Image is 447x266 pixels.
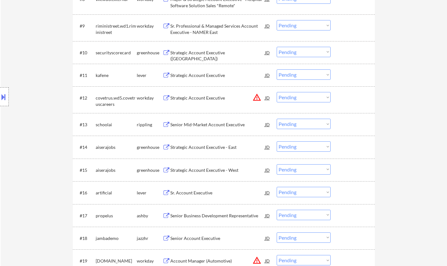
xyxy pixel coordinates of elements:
div: #15 [80,167,91,173]
div: [DOMAIN_NAME] [96,258,137,264]
div: JD [264,232,271,244]
button: warning_amber [253,256,261,265]
div: jambademo [96,235,137,242]
div: JD [264,187,271,198]
div: greenhouse [137,144,162,150]
div: greenhouse [137,167,162,173]
div: JD [264,210,271,221]
div: Strategic Account Executive [170,95,265,101]
div: ashby [137,213,162,219]
div: JD [264,119,271,130]
div: covetrus.wd5.covetruscareers [96,95,137,107]
button: warning_amber [253,93,261,102]
div: JD [264,69,271,81]
div: securityscorecard [96,50,137,56]
div: JD [264,141,271,153]
div: Sr. Account Executive [170,190,265,196]
div: Strategic Account Executive ([GEOGRAPHIC_DATA]) [170,50,265,62]
div: JD [264,92,271,103]
div: #16 [80,190,91,196]
div: #17 [80,213,91,219]
div: Senior Business Development Representative [170,213,265,219]
div: lever [137,72,162,79]
div: aiserajobs [96,167,137,173]
div: schoolai [96,122,137,128]
div: aiserajobs [96,144,137,150]
div: workday [137,95,162,101]
div: greenhouse [137,50,162,56]
div: propelus [96,213,137,219]
div: Strategic Account Executive - East [170,144,265,150]
div: rippling [137,122,162,128]
div: JD [264,47,271,58]
div: Strategic Account Executive - West [170,167,265,173]
div: workday [137,258,162,264]
div: jazzhr [137,235,162,242]
div: #19 [80,258,91,264]
div: #9 [80,23,91,29]
div: lever [137,190,162,196]
div: Strategic Account Executive [170,72,265,79]
div: Senior Account Executive [170,235,265,242]
div: artificial [96,190,137,196]
div: Sr. Professional & Managed Services Account Executive - NAMER East [170,23,265,35]
div: JD [264,164,271,176]
div: riministreet.wd1.riministreet [96,23,137,35]
div: #18 [80,235,91,242]
div: kafene [96,72,137,79]
div: Account Manager (Automotive) [170,258,265,264]
div: JD [264,20,271,31]
div: workday [137,23,162,29]
div: Senior Mid-Market Account Executive [170,122,265,128]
